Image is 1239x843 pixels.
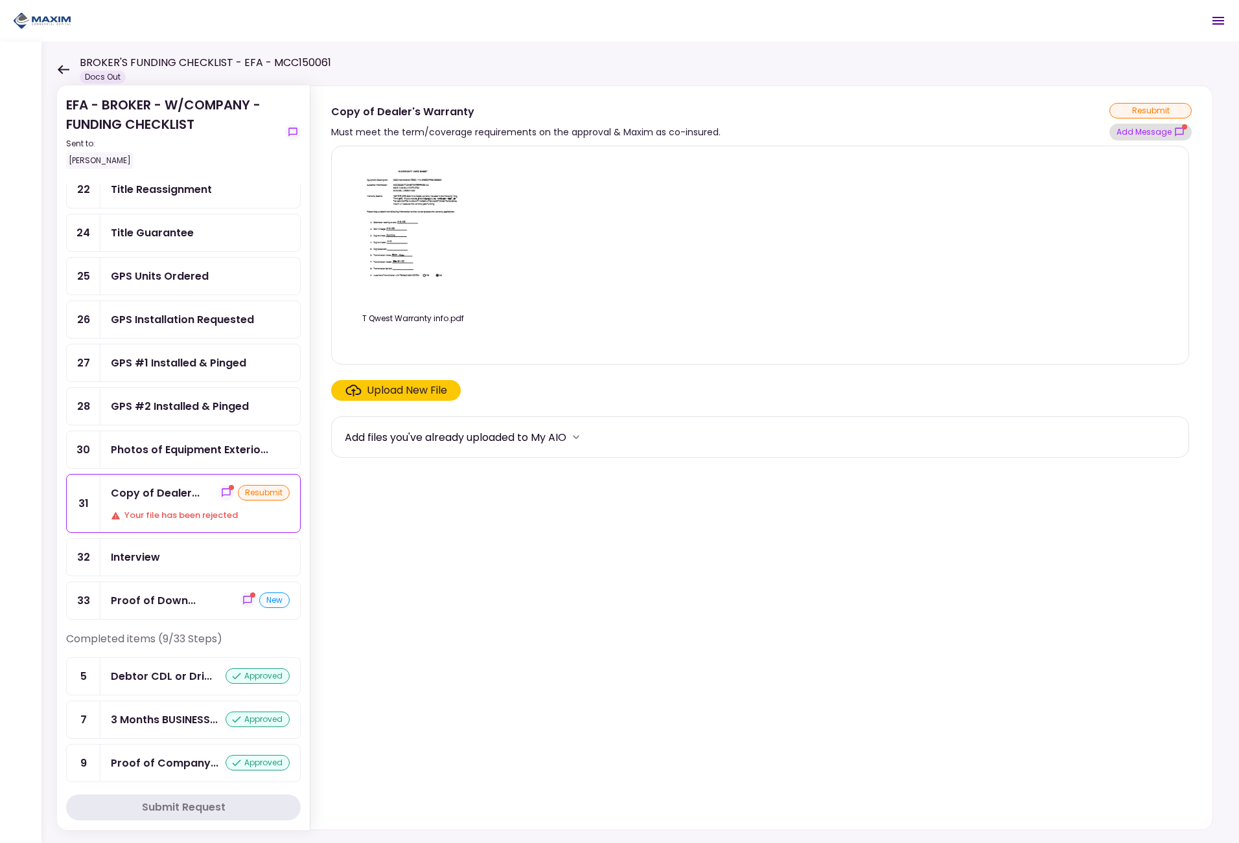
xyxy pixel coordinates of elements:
[80,71,126,84] div: Docs Out
[66,257,301,295] a: 25GPS Units Ordered
[66,474,301,533] a: 31Copy of Dealer's Warrantyshow-messagesresubmitYour file has been rejected
[67,658,100,695] div: 5
[67,301,100,338] div: 26
[67,344,100,381] div: 27
[66,344,301,382] a: 27GPS #1 Installed & Pinged
[66,744,301,782] a: 9Proof of Company Ownershipapproved
[331,380,461,401] span: Click here to upload the required document
[111,442,268,458] div: Photos of Equipment Exterior
[1203,5,1234,36] button: Open menu
[142,800,226,815] div: Submit Request
[218,485,234,500] button: show-messages
[1109,124,1192,140] button: show-messages
[111,268,209,284] div: GPS Units Ordered
[111,485,200,501] div: Copy of Dealer's Warranty
[111,755,218,771] div: Proof of Company Ownership
[285,124,301,140] button: show-messages
[66,95,280,169] div: EFA - BROKER - W/COMPANY - FUNDING CHECKLIST
[66,387,301,425] a: 28GPS #2 Installed & Pinged
[66,631,301,657] div: Completed items (9/33 Steps)
[66,170,301,208] a: 22Title Reassignment
[67,431,100,468] div: 30
[331,124,721,140] div: Must meet the term/coverage requirements on the approval & Maxim as co-insured.
[345,313,481,324] div: T Qwest Warranty info.pdf
[310,85,1213,830] div: Copy of Dealer's WarrantyMust meet the term/coverage requirements on the approval & Maxim as co-i...
[67,171,100,208] div: 22
[111,398,249,414] div: GPS #2 Installed & Pinged
[67,582,100,619] div: 33
[111,355,246,371] div: GPS #1 Installed & Pinged
[240,592,255,608] button: show-messages
[66,794,301,820] button: Submit Request
[259,592,290,608] div: new
[111,225,194,241] div: Title Guarantee
[67,258,100,295] div: 25
[226,712,290,727] div: approved
[80,55,331,71] h1: BROKER'S FUNDING CHECKLIST - EFA - MCC150061
[67,745,100,781] div: 9
[111,311,254,328] div: GPS Installation Requested
[67,701,100,738] div: 7
[111,181,212,197] div: Title Reassignment
[111,509,290,522] div: Your file has been rejected
[367,383,447,398] div: Upload New File
[345,429,566,445] div: Add files you've already uploaded to My AIO
[66,152,133,169] div: [PERSON_NAME]
[238,485,290,500] div: resubmit
[66,701,301,739] a: 73 Months BUSINESS Bank Statementsapproved
[67,388,100,425] div: 28
[1109,103,1192,118] div: resubmit
[111,668,212,684] div: Debtor CDL or Driver License
[226,668,290,684] div: approved
[67,214,100,251] div: 24
[67,539,100,576] div: 32
[66,657,301,695] a: 5Debtor CDL or Driver Licenseapproved
[66,581,301,620] a: 33Proof of Down Payment 2show-messagesnew
[66,538,301,576] a: 32Interview
[67,475,100,532] div: 31
[66,431,301,469] a: 30Photos of Equipment Exterior
[331,104,721,120] div: Copy of Dealer's Warranty
[66,138,280,150] div: Sent to:
[111,549,160,565] div: Interview
[111,592,196,609] div: Proof of Down Payment 2
[566,427,586,447] button: more
[66,214,301,252] a: 24Title Guarantee
[66,300,301,339] a: 26GPS Installation Requested
[226,755,290,770] div: approved
[111,712,218,728] div: 3 Months BUSINESS Bank Statements
[13,11,71,30] img: Partner icon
